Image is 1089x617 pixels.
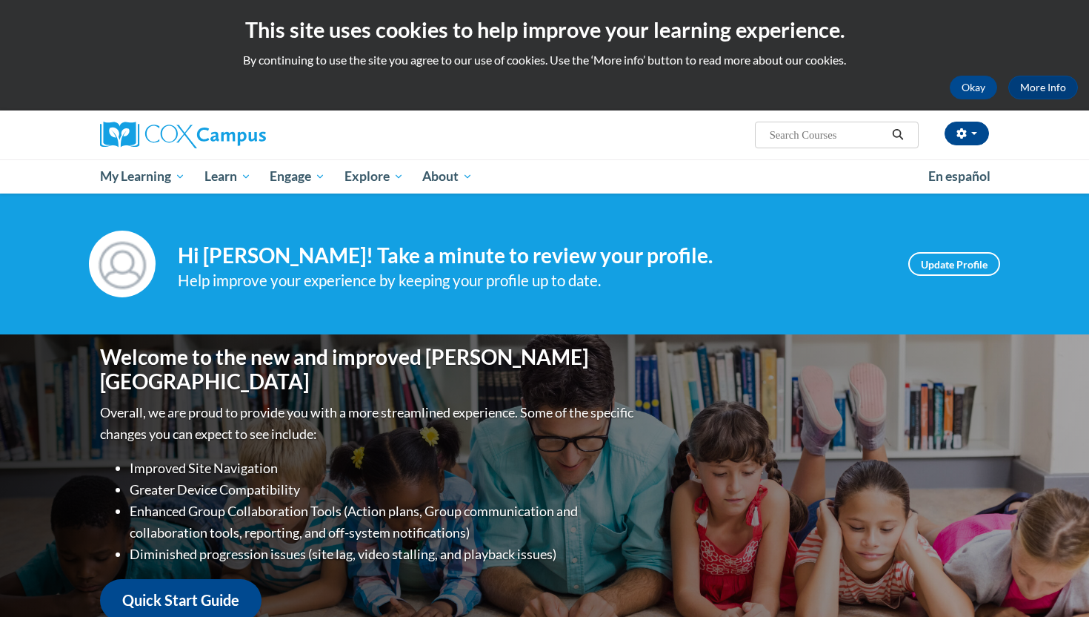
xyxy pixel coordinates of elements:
a: About [413,159,483,194]
a: En español [919,161,1000,192]
li: Greater Device Compatibility [130,479,637,501]
li: Improved Site Navigation [130,458,637,479]
span: About [422,168,473,185]
a: My Learning [90,159,195,194]
span: Explore [344,168,404,185]
span: Engage [270,168,325,185]
div: Help improve your experience by keeping your profile up to date. [178,268,886,293]
span: Learn [204,168,251,185]
img: Profile Image [89,231,156,297]
p: Overall, we are proud to provide you with a more streamlined experience. Some of the specific cha... [100,402,637,445]
a: Explore [335,159,413,194]
button: Search [887,126,909,144]
li: Diminished progression issues (site lag, video stalling, and playback issues) [130,544,637,565]
h1: Welcome to the new and improved [PERSON_NAME][GEOGRAPHIC_DATA] [100,345,637,395]
li: Enhanced Group Collaboration Tools (Action plans, Group communication and collaboration tools, re... [130,501,637,544]
p: By continuing to use the site you agree to our use of cookies. Use the ‘More info’ button to read... [11,52,1078,68]
span: En español [928,168,990,184]
a: Cox Campus [100,122,382,148]
button: Okay [950,76,997,99]
div: Main menu [78,159,1011,194]
h2: This site uses cookies to help improve your learning experience. [11,15,1078,44]
img: Cox Campus [100,122,266,148]
a: Learn [195,159,261,194]
a: Engage [260,159,335,194]
a: More Info [1008,76,1078,99]
button: Account Settings [945,122,989,145]
h4: Hi [PERSON_NAME]! Take a minute to review your profile. [178,243,886,268]
span: My Learning [100,168,185,185]
input: Search Courses [768,126,887,144]
a: Update Profile [908,252,1000,276]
